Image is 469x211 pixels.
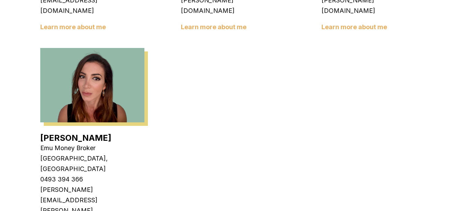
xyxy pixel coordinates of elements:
img: Laura La Micela [40,48,144,122]
a: [PERSON_NAME] [40,133,111,143]
a: Learn more about me [40,23,106,31]
p: 0493 394 366 [40,174,144,185]
p: [GEOGRAPHIC_DATA], [GEOGRAPHIC_DATA] [40,153,144,174]
p: Emu Money Broker [40,143,144,153]
a: Learn more about me [321,23,387,31]
a: Learn more about me [181,23,246,31]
